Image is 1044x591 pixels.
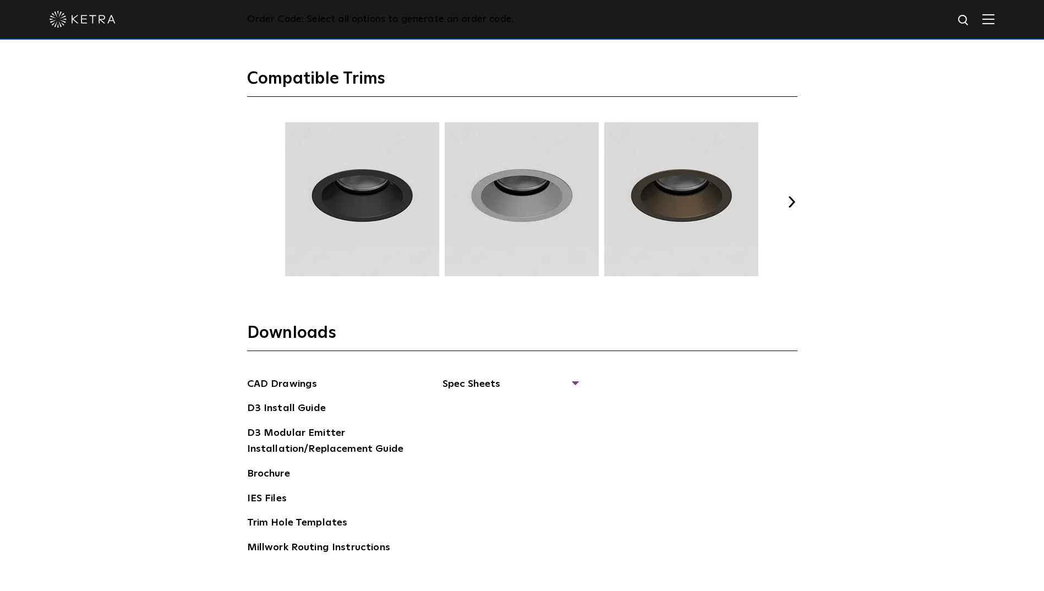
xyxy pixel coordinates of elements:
[442,376,577,401] span: Spec Sheets
[247,401,326,418] a: D3 Install Guide
[443,122,600,276] img: TRM003.webp
[957,14,971,28] img: search icon
[247,466,290,484] a: Brochure
[247,425,412,459] a: D3 Modular Emitter Installation/Replacement Guide
[603,122,760,276] img: TRM004.webp
[247,376,318,394] a: CAD Drawings
[247,68,797,97] h3: Compatible Trims
[247,515,348,533] a: Trim Hole Templates
[786,196,797,207] button: Next
[283,122,441,276] img: TRM002.webp
[982,14,994,24] img: Hamburger%20Nav.svg
[50,11,116,28] img: ketra-logo-2019-white
[247,322,797,351] h3: Downloads
[247,540,390,557] a: Millwork Routing Instructions
[247,491,287,508] a: IES Files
